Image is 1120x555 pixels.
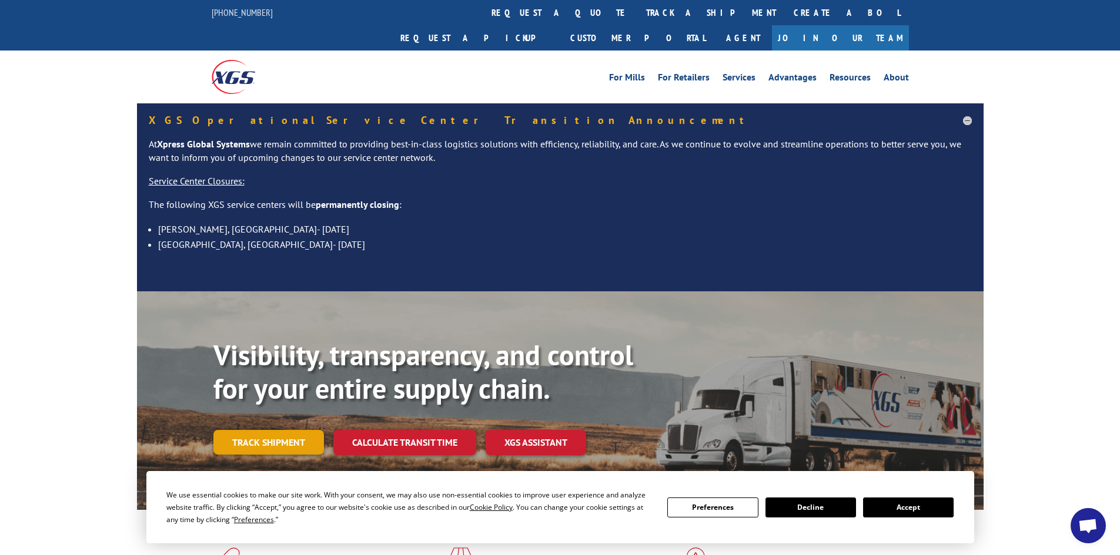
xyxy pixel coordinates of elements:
button: Accept [863,497,954,517]
li: [GEOGRAPHIC_DATA], [GEOGRAPHIC_DATA]- [DATE] [158,237,972,252]
a: For Retailers [658,73,710,86]
a: Resources [830,73,871,86]
p: At we remain committed to providing best-in-class logistics solutions with efficiency, reliabilit... [149,137,972,175]
a: Customer Portal [561,25,714,51]
a: For Mills [609,73,645,86]
a: About [884,73,909,86]
strong: Xpress Global Systems [157,138,250,150]
span: Preferences [234,514,274,524]
strong: permanently closing [316,199,399,210]
b: Visibility, transparency, and control for your entire supply chain. [213,337,633,407]
div: Cookie Consent Prompt [146,471,974,543]
span: Cookie Policy [470,502,513,512]
a: Request a pickup [392,25,561,51]
a: Services [723,73,755,86]
a: Track shipment [213,430,324,455]
div: We use essential cookies to make our site work. With your consent, we may also use non-essential ... [166,489,653,526]
a: [PHONE_NUMBER] [212,6,273,18]
h5: XGS Operational Service Center Transition Announcement [149,115,972,126]
a: Open chat [1071,508,1106,543]
li: [PERSON_NAME], [GEOGRAPHIC_DATA]- [DATE] [158,221,972,237]
a: Agent [714,25,772,51]
u: Service Center Closures: [149,175,245,187]
a: Join Our Team [772,25,909,51]
button: Preferences [667,497,758,517]
p: The following XGS service centers will be : [149,198,972,221]
a: Advantages [768,73,817,86]
a: Calculate transit time [333,430,476,455]
a: XGS ASSISTANT [486,430,586,455]
button: Decline [765,497,856,517]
